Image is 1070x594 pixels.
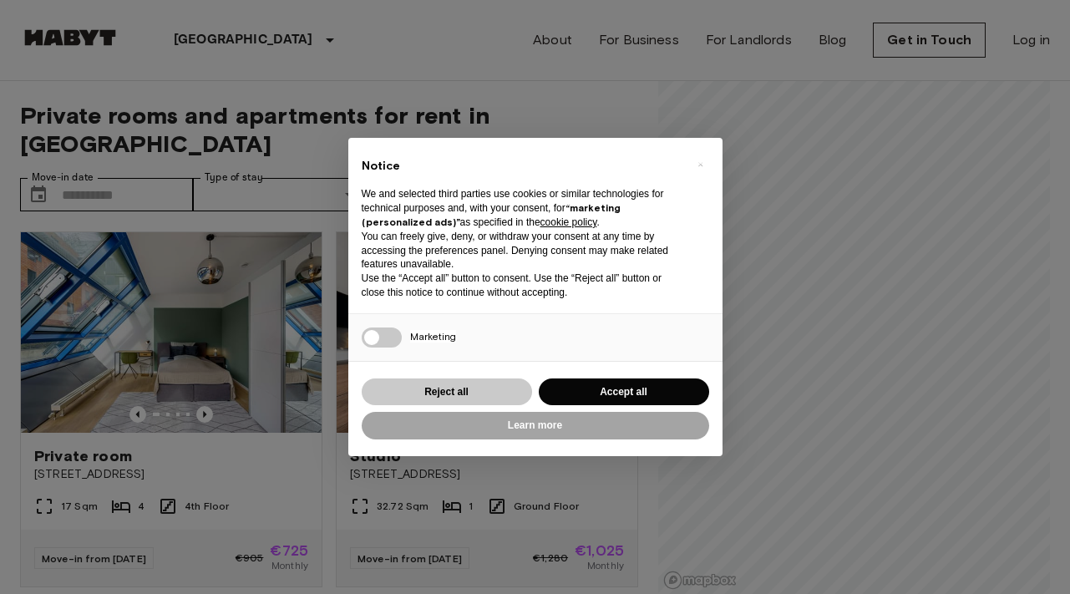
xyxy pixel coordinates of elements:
span: Marketing [410,330,456,343]
a: cookie policy [540,216,597,228]
button: Learn more [362,412,709,439]
p: You can freely give, deny, or withdraw your consent at any time by accessing the preferences pane... [362,230,682,272]
button: Accept all [539,378,709,406]
h2: Notice [362,158,682,175]
button: Close this notice [687,151,714,178]
button: Reject all [362,378,532,406]
span: × [697,155,703,175]
p: Use the “Accept all” button to consent. Use the “Reject all” button or close this notice to conti... [362,272,682,300]
strong: “marketing (personalized ads)” [362,201,621,228]
p: We and selected third parties use cookies or similar technologies for technical purposes and, wit... [362,187,682,229]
